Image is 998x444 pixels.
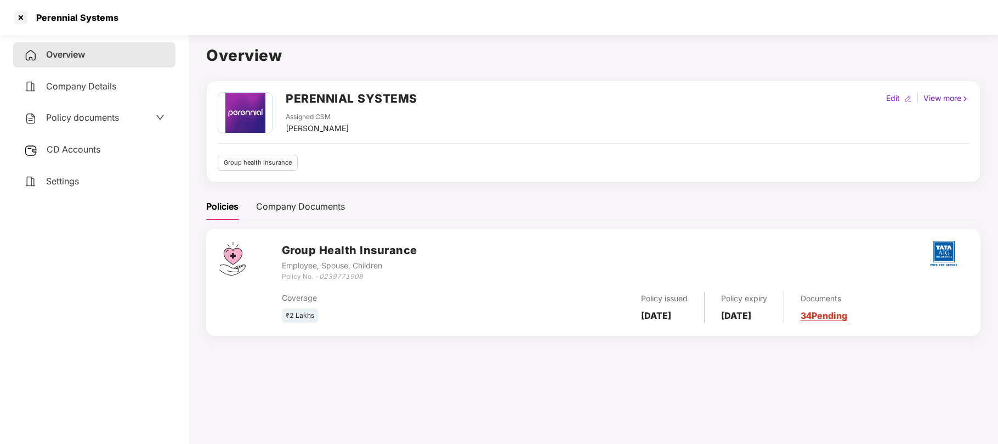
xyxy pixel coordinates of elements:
span: Policy documents [46,112,119,123]
div: Company Documents [256,200,345,213]
img: editIcon [904,95,912,103]
div: View more [921,92,971,104]
h3: Group Health Insurance [282,242,417,259]
span: Overview [46,49,85,60]
div: Edit [884,92,902,104]
b: [DATE] [721,310,751,321]
div: Coverage [282,292,511,304]
div: Perennial Systems [30,12,118,23]
div: Group health insurance [218,155,298,171]
div: Policy issued [641,293,688,305]
img: whatsapp%20image%202023-09-04%20at%2015.36.01.jpeg [219,93,270,133]
div: | [914,92,921,104]
h1: Overview [206,43,980,68]
span: CD Accounts [47,144,100,155]
span: Settings [46,176,79,187]
img: svg+xml;base64,PHN2ZyB4bWxucz0iaHR0cDovL3d3dy53My5vcmcvMjAwMC9zdmciIHdpZHRoPSIyNCIgaGVpZ2h0PSIyNC... [24,175,37,188]
img: svg+xml;base64,PHN2ZyB4bWxucz0iaHR0cDovL3d3dy53My5vcmcvMjAwMC9zdmciIHdpZHRoPSIyNCIgaGVpZ2h0PSIyNC... [24,49,37,62]
div: Policy expiry [721,293,767,305]
div: Policies [206,200,239,213]
span: down [156,113,165,122]
div: [PERSON_NAME] [286,122,349,134]
img: svg+xml;base64,PHN2ZyB4bWxucz0iaHR0cDovL3d3dy53My5vcmcvMjAwMC9zdmciIHdpZHRoPSIyNCIgaGVpZ2h0PSIyNC... [24,80,37,93]
img: svg+xml;base64,PHN2ZyB4bWxucz0iaHR0cDovL3d3dy53My5vcmcvMjAwMC9zdmciIHdpZHRoPSIyNCIgaGVpZ2h0PSIyNC... [24,112,37,125]
img: svg+xml;base64,PHN2ZyB3aWR0aD0iMjUiIGhlaWdodD0iMjQiIHZpZXdCb3g9IjAgMCAyNSAyNCIgZmlsbD0ibm9uZSIgeG... [24,144,38,157]
img: svg+xml;base64,PHN2ZyB4bWxucz0iaHR0cDovL3d3dy53My5vcmcvMjAwMC9zdmciIHdpZHRoPSI0Ny43MTQiIGhlaWdodD... [219,242,246,276]
div: Documents [801,293,847,305]
b: [DATE] [641,310,671,321]
img: rightIcon [961,95,969,103]
div: Employee, Spouse, Children [282,260,417,272]
div: Assigned CSM [286,112,349,122]
a: 34 Pending [801,310,847,321]
h2: PERENNIAL SYSTEMS [286,89,417,108]
img: tatag.png [925,234,963,273]
span: Company Details [46,81,116,92]
div: ₹2 Lakhs [282,308,318,323]
i: 0239771908 [319,272,363,280]
div: Policy No. - [282,272,417,282]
